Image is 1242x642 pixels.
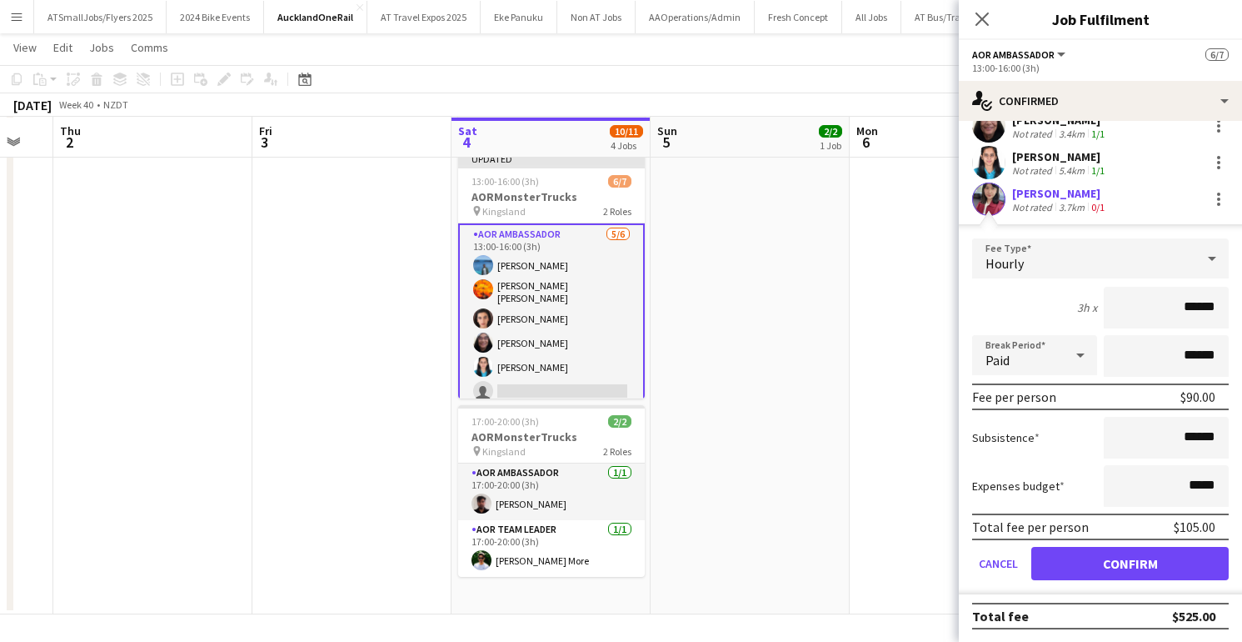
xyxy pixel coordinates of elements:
[131,40,168,55] span: Comms
[972,519,1089,535] div: Total fee per person
[972,608,1029,624] div: Total fee
[972,547,1025,580] button: Cancel
[1012,164,1055,177] div: Not rated
[53,40,72,55] span: Edit
[1012,186,1108,201] div: [PERSON_NAME]
[47,37,79,58] a: Edit
[985,352,1010,369] span: Paid
[257,133,272,152] span: 3
[367,1,481,33] button: AT Travel Expos 2025
[1012,201,1055,213] div: Not rated
[1012,128,1055,140] div: Not rated
[972,479,1065,494] label: Expenses budget
[55,98,97,111] span: Week 40
[557,1,636,33] button: Non AT Jobs
[124,37,175,58] a: Comms
[458,189,645,204] h3: AORMonsterTrucks
[458,223,645,409] app-card-role: AOR Ambassador5/613:00-16:00 (3h)[PERSON_NAME][PERSON_NAME] [PERSON_NAME][PERSON_NAME][PERSON_NAM...
[13,97,52,113] div: [DATE]
[57,133,81,152] span: 2
[34,1,167,33] button: ATSmallJobs/Flyers 2025
[264,1,367,33] button: AucklandOneRail
[655,133,677,152] span: 5
[1012,149,1108,164] div: [PERSON_NAME]
[972,48,1055,61] span: AOR Ambassador
[608,415,631,428] span: 2/2
[458,405,645,577] app-job-card: 17:00-20:00 (3h)2/2AORMonsterTrucks Kingsland2 RolesAOR Ambassador1/117:00-20:00 (3h)[PERSON_NAME...
[458,464,645,520] app-card-role: AOR Ambassador1/117:00-20:00 (3h)[PERSON_NAME]
[82,37,121,58] a: Jobs
[972,389,1056,405] div: Fee per person
[972,48,1068,61] button: AOR Ambassador
[972,430,1040,445] label: Subsistence
[959,81,1242,121] div: Confirmed
[471,415,539,428] span: 17:00-20:00 (3h)
[842,1,901,33] button: All Jobs
[1055,164,1088,177] div: 5.4km
[603,205,631,218] span: 2 Roles
[458,520,645,577] app-card-role: AOR Team Leader1/117:00-20:00 (3h)[PERSON_NAME] More
[1174,519,1215,535] div: $105.00
[259,123,272,138] span: Fri
[959,8,1242,30] h3: Job Fulfilment
[985,255,1024,272] span: Hourly
[89,40,114,55] span: Jobs
[610,125,643,138] span: 10/11
[1055,201,1088,213] div: 3.7km
[819,125,842,138] span: 2/2
[458,152,645,399] app-job-card: Updated13:00-16:00 (3h)6/7AORMonsterTrucks Kingsland2 RolesAOR Ambassador5/613:00-16:00 (3h)[PERS...
[636,1,755,33] button: AAOperations/Admin
[854,133,878,152] span: 6
[456,133,477,152] span: 4
[1055,128,1088,140] div: 3.4km
[481,1,557,33] button: Eke Panuku
[608,175,631,188] span: 6/7
[1180,389,1215,405] div: $90.00
[972,62,1229,74] div: 13:00-16:00 (3h)
[820,139,841,152] div: 1 Job
[1091,128,1105,140] app-skills-label: 1/1
[458,429,645,444] h3: AORMonsterTrucks
[458,152,645,165] div: Updated
[103,98,128,111] div: NZDT
[657,123,677,138] span: Sun
[471,175,539,188] span: 13:00-16:00 (3h)
[13,40,37,55] span: View
[1091,201,1105,213] app-skills-label: 0/1
[167,1,264,33] button: 2024 Bike Events
[1172,608,1215,624] div: $525.00
[901,1,1025,33] button: AT Bus/Train Jobs 2025
[1205,48,1229,61] span: 6/7
[755,1,842,33] button: Fresh Concept
[1031,547,1229,580] button: Confirm
[458,123,477,138] span: Sat
[856,123,878,138] span: Mon
[60,123,81,138] span: Thu
[1077,300,1097,315] div: 3h x
[482,205,526,218] span: Kingsland
[611,139,642,152] div: 4 Jobs
[482,445,526,458] span: Kingsland
[7,37,43,58] a: View
[603,445,631,458] span: 2 Roles
[1091,164,1105,177] app-skills-label: 1/1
